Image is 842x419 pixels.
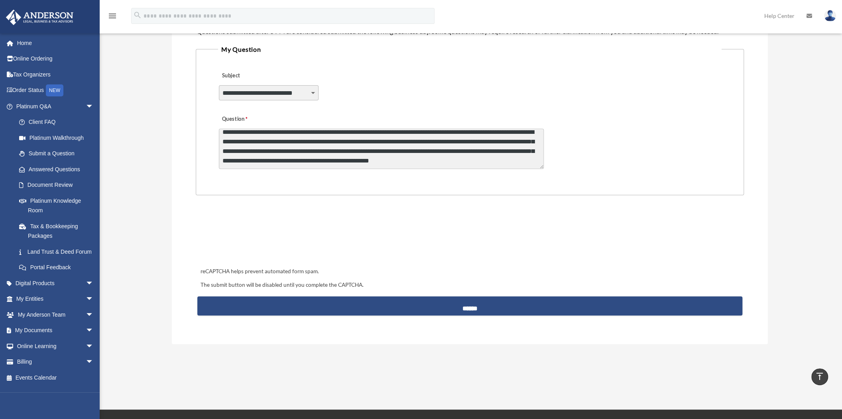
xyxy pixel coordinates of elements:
[6,35,106,51] a: Home
[108,11,117,21] i: menu
[11,218,106,244] a: Tax & Bookkeeping Packages
[219,114,281,125] label: Question
[86,275,102,292] span: arrow_drop_down
[86,338,102,354] span: arrow_drop_down
[11,260,106,276] a: Portal Feedback
[11,244,106,260] a: Land Trust & Deed Forum
[46,84,63,96] div: NEW
[11,193,106,218] a: Platinum Knowledge Room
[86,98,102,115] span: arrow_drop_down
[4,10,76,25] img: Anderson Advisors Platinum Portal
[219,70,295,82] label: Subject
[218,44,722,55] legend: My Question
[198,220,319,251] iframe: reCAPTCHA
[6,275,106,291] a: Digital Productsarrow_drop_down
[6,291,106,307] a: My Entitiesarrow_drop_down
[6,51,106,67] a: Online Ordering
[815,372,824,381] i: vertical_align_top
[197,267,742,276] div: reCAPTCHA helps prevent automated form spam.
[6,338,106,354] a: Online Learningarrow_drop_down
[86,323,102,339] span: arrow_drop_down
[6,98,106,114] a: Platinum Q&Aarrow_drop_down
[6,323,106,339] a: My Documentsarrow_drop_down
[6,82,106,99] a: Order StatusNEW
[11,114,106,130] a: Client FAQ
[11,146,102,162] a: Submit a Question
[6,354,106,370] a: Billingarrow_drop_down
[11,177,106,193] a: Document Review
[11,130,106,146] a: Platinum Walkthrough
[133,11,142,20] i: search
[11,161,106,177] a: Answered Questions
[108,14,117,21] a: menu
[86,307,102,323] span: arrow_drop_down
[197,280,742,290] div: The submit button will be disabled until you complete the CAPTCHA.
[86,291,102,307] span: arrow_drop_down
[6,307,106,323] a: My Anderson Teamarrow_drop_down
[86,354,102,370] span: arrow_drop_down
[6,370,106,386] a: Events Calendar
[824,10,836,22] img: User Pic
[6,67,106,82] a: Tax Organizers
[811,368,828,385] a: vertical_align_top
